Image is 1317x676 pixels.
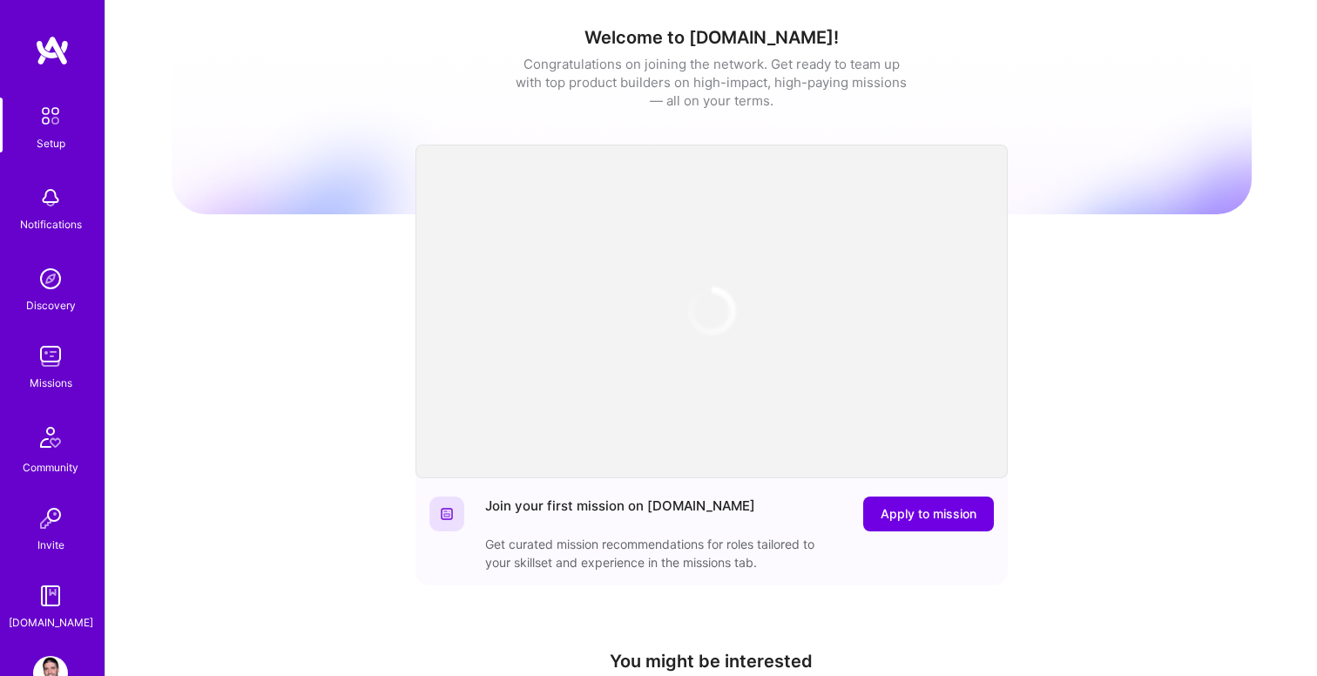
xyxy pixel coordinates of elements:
[20,215,82,233] div: Notifications
[485,497,755,531] div: Join your first mission on [DOMAIN_NAME]
[9,613,93,632] div: [DOMAIN_NAME]
[26,296,76,314] div: Discovery
[33,501,68,536] img: Invite
[32,98,69,134] img: setup
[674,274,748,348] img: loading
[23,458,78,477] div: Community
[30,374,72,392] div: Missions
[440,507,454,521] img: Website
[172,27,1252,48] h1: Welcome to [DOMAIN_NAME]!
[37,536,64,554] div: Invite
[415,145,1008,478] iframe: video
[863,497,994,531] button: Apply to mission
[33,180,68,215] img: bell
[35,35,70,66] img: logo
[33,261,68,296] img: discovery
[516,55,908,110] div: Congratulations on joining the network. Get ready to team up with top product builders on high-im...
[37,134,65,152] div: Setup
[33,339,68,374] img: teamwork
[33,578,68,613] img: guide book
[881,505,976,523] span: Apply to mission
[30,416,71,458] img: Community
[485,535,834,571] div: Get curated mission recommendations for roles tailored to your skillset and experience in the mis...
[415,651,1008,672] h4: You might be interested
